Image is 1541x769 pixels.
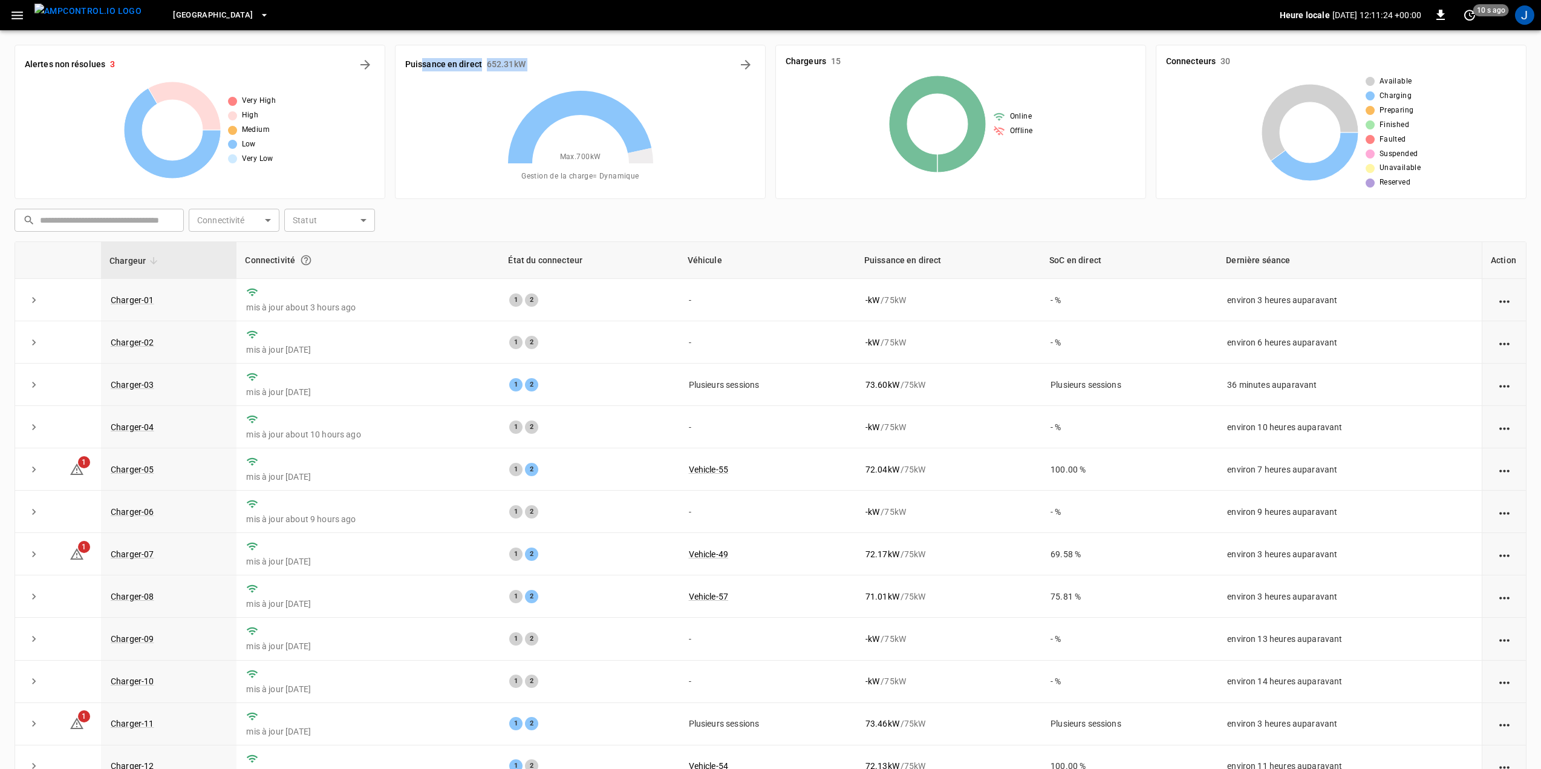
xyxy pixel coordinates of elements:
[865,421,1031,433] div: / 75 kW
[525,590,538,603] div: 2
[1217,448,1482,491] td: environ 7 heures auparavant
[109,254,161,268] span: Chargeur
[679,279,856,321] td: -
[525,717,538,730] div: 2
[487,58,526,71] h6: 652.31 kW
[242,124,270,136] span: Medium
[525,632,538,646] div: 2
[111,676,154,686] a: Charger-10
[1380,162,1421,174] span: Unavailable
[246,301,490,313] p: mis à jour about 3 hours ago
[865,591,1031,603] div: / 75 kW
[509,548,523,561] div: 1
[1380,76,1412,88] span: Available
[679,364,856,406] td: Plusieurs sessions
[689,465,729,474] a: Vehicle-55
[1041,279,1217,321] td: - %
[25,460,43,479] button: expand row
[525,548,538,561] div: 2
[1497,718,1512,730] div: action cell options
[1380,119,1409,131] span: Finished
[865,294,879,306] p: - kW
[242,139,256,151] span: Low
[1041,364,1217,406] td: Plusieurs sessions
[1497,294,1512,306] div: action cell options
[1497,548,1512,560] div: action cell options
[246,683,490,695] p: mis à jour [DATE]
[246,640,490,652] p: mis à jour [DATE]
[865,336,1031,349] div: / 75 kW
[525,336,538,349] div: 2
[679,618,856,660] td: -
[1460,5,1479,25] button: set refresh interval
[509,336,523,349] div: 1
[509,463,523,476] div: 1
[1220,55,1230,68] h6: 30
[25,545,43,563] button: expand row
[1217,279,1482,321] td: environ 3 heures auparavant
[1380,105,1414,117] span: Preparing
[1217,321,1482,364] td: environ 6 heures auparavant
[865,379,899,391] p: 73.60 kW
[1473,4,1509,16] span: 10 s ago
[509,675,523,688] div: 1
[111,634,154,644] a: Charger-09
[1497,506,1512,518] div: action cell options
[865,294,1031,306] div: / 75 kW
[525,505,538,519] div: 2
[111,422,154,432] a: Charger-04
[1010,111,1032,123] span: Online
[1041,448,1217,491] td: 100.00 %
[1497,421,1512,433] div: action cell options
[1041,575,1217,618] td: 75.81 %
[34,4,142,19] img: ampcontrol.io logo
[168,4,273,27] button: [GEOGRAPHIC_DATA]
[865,718,1031,730] div: / 75 kW
[111,549,154,559] a: Charger-07
[1515,5,1534,25] div: profile-icon
[1380,90,1412,102] span: Charging
[25,58,105,71] h6: Alertes non résolues
[25,418,43,436] button: expand row
[1217,491,1482,533] td: environ 9 heures auparavant
[1217,242,1482,279] th: Dernière séance
[356,55,375,74] button: All Alerts
[525,463,538,476] div: 2
[111,719,154,728] a: Charger-11
[1010,125,1033,137] span: Offline
[25,630,43,648] button: expand row
[1041,406,1217,448] td: - %
[1217,575,1482,618] td: environ 3 heures auparavant
[865,379,1031,391] div: / 75 kW
[1041,618,1217,660] td: - %
[1041,533,1217,575] td: 69.58 %
[509,590,523,603] div: 1
[1332,9,1421,21] p: [DATE] 12:11:24 +00:00
[245,249,491,271] div: Connectivité
[865,675,879,687] p: - kW
[405,58,482,71] h6: Puissance en direct
[865,463,1031,476] div: / 75 kW
[865,633,1031,645] div: / 75 kW
[78,456,90,468] span: 1
[1497,591,1512,603] div: action cell options
[1041,242,1217,279] th: SoC en direct
[525,420,538,434] div: 2
[560,151,601,163] span: Max. 700 kW
[525,675,538,688] div: 2
[525,378,538,391] div: 2
[1280,9,1330,21] p: Heure locale
[111,295,154,305] a: Charger-01
[509,378,523,391] div: 1
[173,8,253,22] span: [GEOGRAPHIC_DATA]
[111,507,154,517] a: Charger-06
[25,333,43,352] button: expand row
[509,717,523,730] div: 1
[509,505,523,519] div: 1
[1380,177,1410,189] span: Reserved
[246,428,490,440] p: mis à jour about 10 hours ago
[1041,321,1217,364] td: - %
[865,336,879,349] p: - kW
[509,293,523,307] div: 1
[246,471,490,483] p: mis à jour [DATE]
